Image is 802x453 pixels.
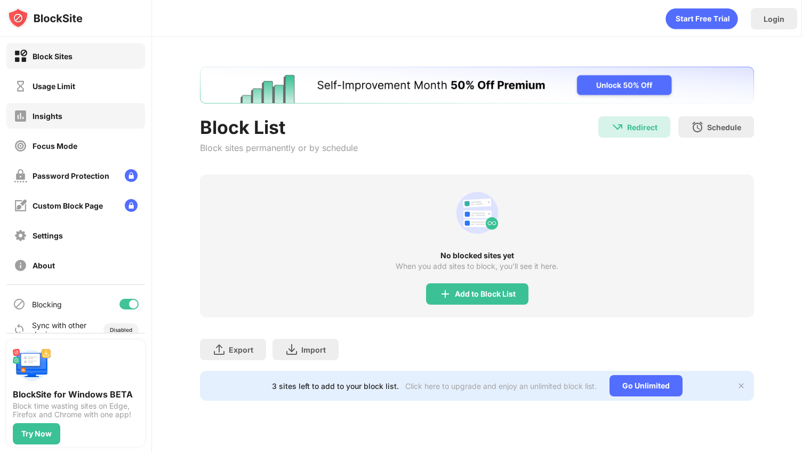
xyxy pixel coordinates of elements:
[764,14,784,23] div: Login
[125,199,138,212] img: lock-menu.svg
[13,389,139,400] div: BlockSite for Windows BETA
[14,50,27,63] img: block-on.svg
[14,229,27,242] img: settings-off.svg
[125,169,138,182] img: lock-menu.svg
[32,300,62,309] div: Blocking
[396,262,558,271] div: When you add sites to block, you’ll see it here.
[33,141,77,150] div: Focus Mode
[33,82,75,91] div: Usage Limit
[13,298,26,311] img: blocking-icon.svg
[405,382,597,391] div: Click here to upgrade and enjoy an unlimited block list.
[272,382,399,391] div: 3 sites left to add to your block list.
[737,382,745,390] img: x-button.svg
[14,80,27,93] img: time-usage-off.svg
[452,187,503,239] div: animation
[455,290,516,298] div: Add to Block List
[229,345,253,354] div: Export
[14,259,27,272] img: about-off.svg
[14,139,27,153] img: focus-off.svg
[33,261,55,270] div: About
[14,169,27,182] img: password-protection-off.svg
[32,321,87,339] div: Sync with other devices
[200,251,754,260] div: No blocked sites yet
[14,109,27,123] img: insights-off.svg
[14,199,27,212] img: customize-block-page-off.svg
[7,7,83,29] img: logo-blocksite.svg
[33,231,63,240] div: Settings
[13,402,139,419] div: Block time wasting sites on Edge, Firefox and Chrome with one app!
[609,375,683,396] div: Go Unlimited
[110,327,132,333] div: Disabled
[21,430,52,438] div: Try Now
[200,67,754,104] iframe: Banner
[301,345,326,354] div: Import
[13,346,51,385] img: push-desktop.svg
[707,123,741,132] div: Schedule
[627,123,657,132] div: Redirect
[33,201,103,210] div: Custom Block Page
[33,171,109,180] div: Password Protection
[200,142,358,153] div: Block sites permanently or by schedule
[665,8,738,29] div: animation
[33,112,62,121] div: Insights
[33,52,73,61] div: Block Sites
[200,116,358,138] div: Block List
[13,323,26,336] img: sync-icon.svg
